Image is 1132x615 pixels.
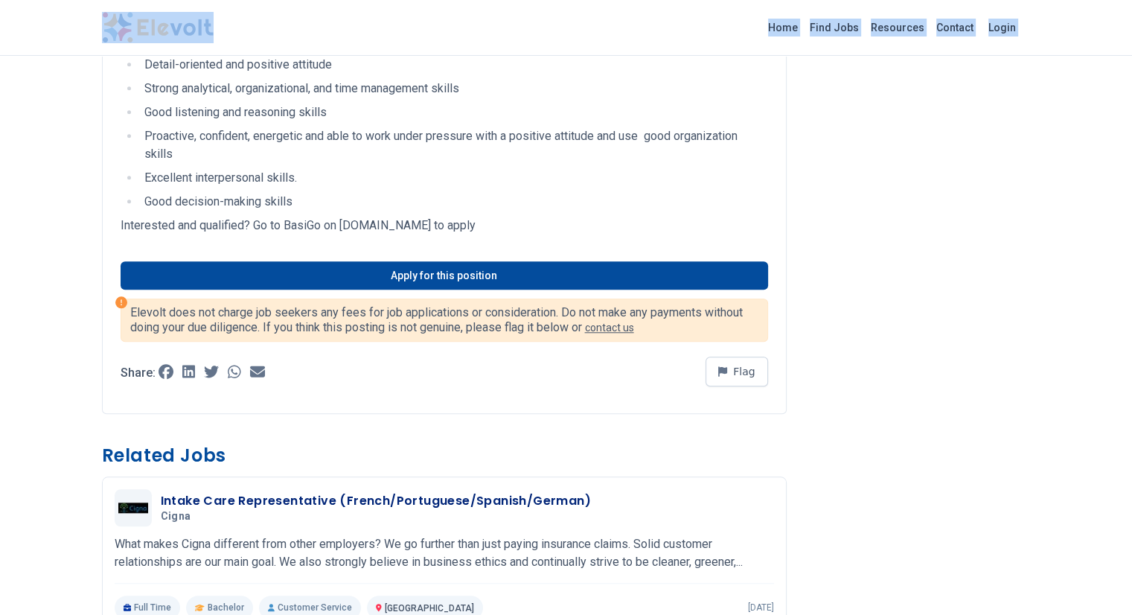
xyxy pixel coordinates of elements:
[121,217,768,235] p: Interested and qualified? Go to BasiGo on [DOMAIN_NAME] to apply
[118,503,148,513] img: Cigna
[140,127,768,163] li: Proactive, confident, energetic and able to work under pressure with a positive attitude and use ...
[102,12,214,43] img: Elevolt
[161,492,591,510] h3: Intake Care Representative (French/Portuguese/Spanish/German)
[385,603,474,614] span: [GEOGRAPHIC_DATA]
[121,367,156,379] p: Share:
[140,56,768,74] li: Detail-oriented and positive attitude
[208,602,244,614] span: Bachelor
[804,16,865,39] a: Find Jobs
[130,305,758,335] p: Elevolt does not charge job seekers any fees for job applications or consideration. Do not make a...
[865,16,930,39] a: Resources
[140,193,768,211] li: Good decision-making skills
[585,322,634,334] a: contact us
[121,261,768,290] a: Apply for this position
[102,444,787,468] h3: Related Jobs
[706,357,768,386] button: Flag
[748,602,774,614] p: [DATE]
[140,103,768,121] li: Good listening and reasoning skills
[762,16,804,39] a: Home
[140,169,768,187] li: Excellent interpersonal skills.
[161,510,191,523] span: Cigna
[1058,544,1132,615] iframe: Chat Widget
[115,535,774,571] p: What makes Cigna different from other employers? We go further than just paying insurance claims....
[979,13,1025,42] a: Login
[930,16,979,39] a: Contact
[140,80,768,98] li: Strong analytical, organizational, and time management skills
